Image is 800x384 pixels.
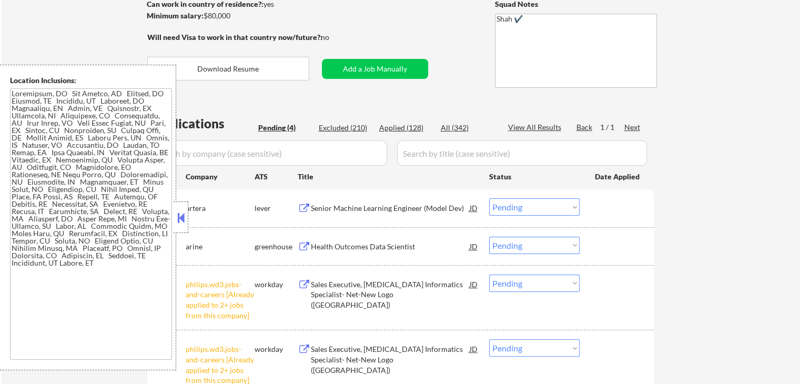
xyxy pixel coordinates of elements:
[186,241,255,252] div: arine
[255,279,298,290] div: workday
[255,203,298,214] div: lever
[186,279,255,320] div: philips.wd3.jobs-and-careers [Already applied to 2+ jobs from this company]
[576,122,593,133] div: Back
[624,122,641,133] div: Next
[298,171,479,182] div: Title
[255,344,298,355] div: workday
[150,140,387,166] input: Search by company (case sensitive)
[311,344,470,375] div: Sales Executive, [MEDICAL_DATA] Informatics Specialist- Net-New Logo ([GEOGRAPHIC_DATA])
[150,117,255,130] div: Applications
[379,123,432,133] div: Applied (128)
[255,241,298,252] div: greenhouse
[311,203,470,214] div: Senior Machine Learning Engineer (Model Dev)
[186,171,255,182] div: Company
[147,11,322,21] div: $80,000
[255,171,298,182] div: ATS
[469,198,479,217] div: JD
[147,33,322,42] strong: Will need Visa to work in that country now/future?:
[397,140,647,166] input: Search by title (case sensitive)
[322,59,428,79] button: Add a Job Manually
[186,203,255,214] div: artera
[311,241,470,252] div: Health Outcomes Data Scientist
[441,123,493,133] div: All (342)
[311,279,470,310] div: Sales Executive, [MEDICAL_DATA] Informatics Specialist- Net-New Logo ([GEOGRAPHIC_DATA])
[508,122,564,133] div: View All Results
[595,171,641,182] div: Date Applied
[469,275,479,294] div: JD
[469,237,479,256] div: JD
[489,167,580,186] div: Status
[321,32,351,43] div: no
[319,123,371,133] div: Excluded (210)
[147,11,204,20] strong: Minimum salary:
[258,123,311,133] div: Pending (4)
[600,122,624,133] div: 1 / 1
[469,339,479,358] div: JD
[10,75,172,86] div: Location Inclusions:
[147,57,309,80] button: Download Resume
